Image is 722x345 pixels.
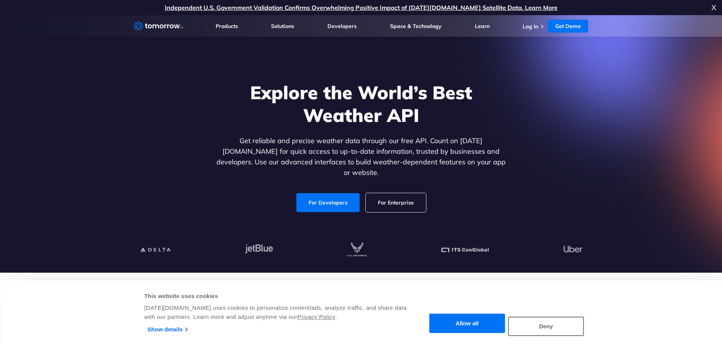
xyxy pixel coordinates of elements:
button: Allow all [429,314,505,333]
a: Space & Technology [390,23,442,30]
a: Home link [134,20,183,32]
a: Developers [327,23,357,30]
button: Deny [508,317,584,336]
div: [DATE][DOMAIN_NAME] uses cookies to personalize content/ads, analyze traffic, and share data with... [144,303,408,322]
a: Independent U.S. Government Validation Confirms Overwhelming Positive Impact of [DATE][DOMAIN_NAM... [165,4,558,11]
a: Learn [475,23,490,30]
a: Log In [523,23,538,30]
a: For Enterprise [366,193,426,212]
a: For Developers [296,193,360,212]
h1: Explore the World’s Best Weather API [215,81,507,126]
a: Get Demo [548,20,588,33]
a: Products [216,23,238,30]
p: Get reliable and precise weather data through our free API. Count on [DATE][DOMAIN_NAME] for quic... [215,136,507,178]
div: This website uses cookies [144,292,408,301]
a: Privacy Policy [298,314,335,320]
a: Solutions [271,23,294,30]
a: Show details [147,324,187,335]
